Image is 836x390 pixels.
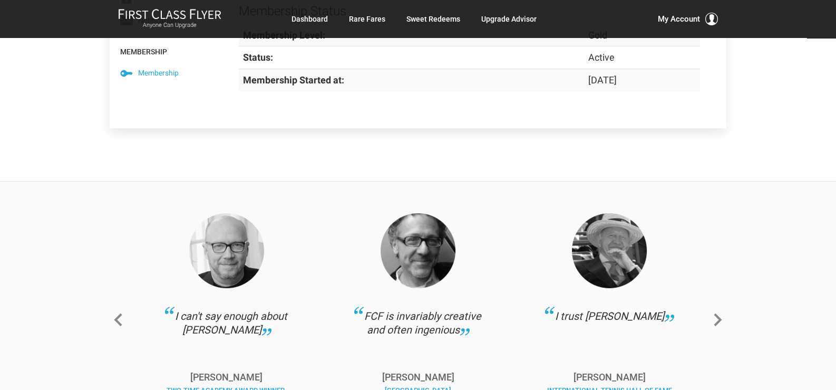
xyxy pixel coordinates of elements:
span: Membership [138,67,179,79]
a: First Class FlyerAnyone Can Upgrade [118,8,221,30]
h4: Membership [110,37,212,61]
td: Active [584,46,700,69]
div: I trust [PERSON_NAME] [546,309,674,362]
strong: Membership Started at: [243,74,344,85]
a: Membership [110,62,212,85]
p: [PERSON_NAME] [354,373,482,382]
img: Thomas.png [381,213,455,288]
a: Next slide [709,309,726,336]
img: Collins.png [572,213,647,288]
strong: Membership Level: [243,30,325,41]
img: First Class Flyer [118,8,221,20]
p: [PERSON_NAME] [546,373,674,382]
strong: Status: [243,52,273,63]
a: Previous slide [110,309,127,336]
a: Dashboard [291,9,328,28]
div: FCF is invariably creative and often ingenious [354,309,482,362]
small: Anyone Can Upgrade [118,22,221,29]
a: Rare Fares [349,9,385,28]
p: [PERSON_NAME] [162,373,290,382]
button: My Account [658,13,718,25]
span: My Account [658,13,700,25]
a: Upgrade Advisor [481,9,537,28]
a: Sweet Redeems [406,9,460,28]
img: Haggis-v2.png [189,213,264,288]
div: I can't say enough about [PERSON_NAME] [162,309,290,362]
td: [DATE] [584,69,700,91]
